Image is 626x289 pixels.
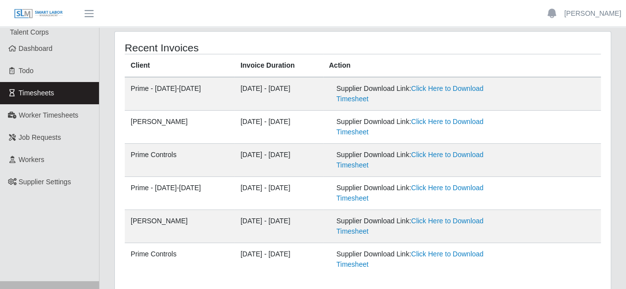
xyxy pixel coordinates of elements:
[14,8,63,19] img: SLM Logo
[125,41,314,54] h4: Recent Invoices
[19,133,61,141] span: Job Requests
[19,89,54,97] span: Timesheets
[235,54,323,78] th: Invoice Duration
[19,44,53,52] span: Dashboard
[337,216,499,237] div: Supplier Download Link:
[125,177,235,210] td: Prime - [DATE]-[DATE]
[235,177,323,210] td: [DATE] - [DATE]
[337,117,499,137] div: Supplier Download Link:
[125,243,235,276] td: Prime Controls
[337,183,499,204] div: Supplier Download Link:
[19,178,71,186] span: Supplier Settings
[337,150,499,170] div: Supplier Download Link:
[337,83,499,104] div: Supplier Download Link:
[19,111,78,119] span: Worker Timesheets
[235,243,323,276] td: [DATE] - [DATE]
[125,111,235,144] td: [PERSON_NAME]
[235,111,323,144] td: [DATE] - [DATE]
[125,210,235,243] td: [PERSON_NAME]
[19,156,45,164] span: Workers
[235,144,323,177] td: [DATE] - [DATE]
[125,144,235,177] td: Prime Controls
[337,249,499,270] div: Supplier Download Link:
[323,54,601,78] th: Action
[125,77,235,111] td: Prime - [DATE]-[DATE]
[235,77,323,111] td: [DATE] - [DATE]
[10,28,49,36] span: Talent Corps
[235,210,323,243] td: [DATE] - [DATE]
[564,8,621,19] a: [PERSON_NAME]
[19,67,34,75] span: Todo
[125,54,235,78] th: Client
